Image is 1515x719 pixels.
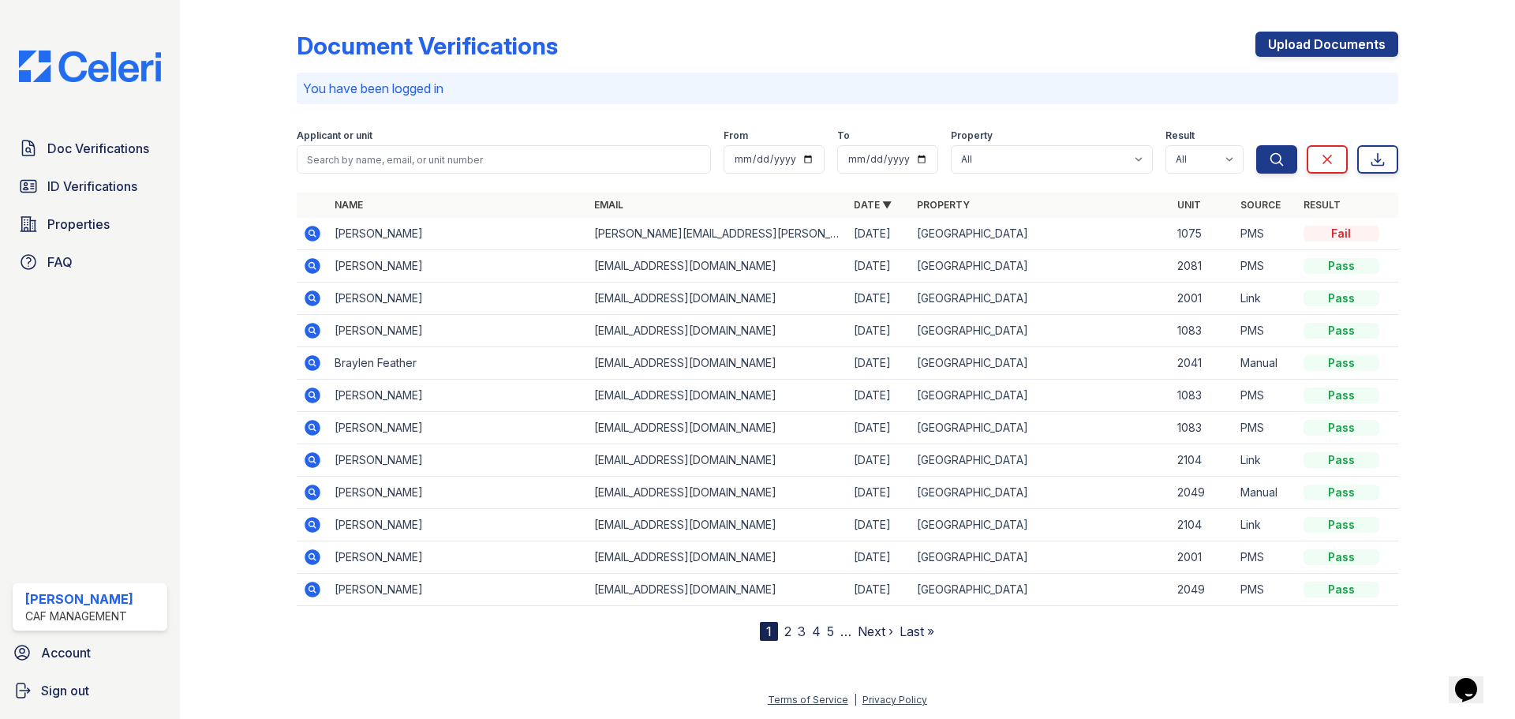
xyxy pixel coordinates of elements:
[328,541,588,574] td: [PERSON_NAME]
[328,477,588,509] td: [PERSON_NAME]
[328,412,588,444] td: [PERSON_NAME]
[847,315,911,347] td: [DATE]
[328,315,588,347] td: [PERSON_NAME]
[1304,517,1379,533] div: Pass
[297,145,711,174] input: Search by name, email, or unit number
[827,624,834,639] a: 5
[840,622,851,641] span: …
[784,624,791,639] a: 2
[1304,452,1379,468] div: Pass
[13,133,167,164] a: Doc Verifications
[847,412,911,444] td: [DATE]
[588,315,847,347] td: [EMAIL_ADDRESS][DOMAIN_NAME]
[328,509,588,541] td: [PERSON_NAME]
[1304,485,1379,500] div: Pass
[847,283,911,315] td: [DATE]
[911,444,1170,477] td: [GEOGRAPHIC_DATA]
[812,624,821,639] a: 4
[6,637,174,668] a: Account
[1171,218,1234,250] td: 1075
[588,347,847,380] td: [EMAIL_ADDRESS][DOMAIN_NAME]
[900,624,934,639] a: Last »
[1304,226,1379,242] div: Fail
[13,170,167,202] a: ID Verifications
[328,444,588,477] td: [PERSON_NAME]
[1234,541,1297,574] td: PMS
[328,218,588,250] td: [PERSON_NAME]
[1304,199,1341,211] a: Result
[47,253,73,271] span: FAQ
[328,574,588,606] td: [PERSON_NAME]
[854,694,857,706] div: |
[1449,656,1499,703] iframe: chat widget
[328,347,588,380] td: Braylen Feather
[760,622,778,641] div: 1
[1304,323,1379,339] div: Pass
[1234,477,1297,509] td: Manual
[847,509,911,541] td: [DATE]
[917,199,970,211] a: Property
[911,509,1170,541] td: [GEOGRAPHIC_DATA]
[911,412,1170,444] td: [GEOGRAPHIC_DATA]
[847,347,911,380] td: [DATE]
[1234,444,1297,477] td: Link
[1171,380,1234,412] td: 1083
[1234,315,1297,347] td: PMS
[297,129,372,142] label: Applicant or unit
[588,283,847,315] td: [EMAIL_ADDRESS][DOMAIN_NAME]
[847,477,911,509] td: [DATE]
[911,250,1170,283] td: [GEOGRAPHIC_DATA]
[6,675,174,706] a: Sign out
[847,444,911,477] td: [DATE]
[1304,290,1379,306] div: Pass
[1165,129,1195,142] label: Result
[1234,218,1297,250] td: PMS
[911,541,1170,574] td: [GEOGRAPHIC_DATA]
[1171,444,1234,477] td: 2104
[47,139,149,158] span: Doc Verifications
[911,347,1170,380] td: [GEOGRAPHIC_DATA]
[588,477,847,509] td: [EMAIL_ADDRESS][DOMAIN_NAME]
[1171,250,1234,283] td: 2081
[47,215,110,234] span: Properties
[1171,509,1234,541] td: 2104
[847,218,911,250] td: [DATE]
[297,32,558,60] div: Document Verifications
[1234,380,1297,412] td: PMS
[41,643,91,662] span: Account
[798,624,806,639] a: 3
[847,250,911,283] td: [DATE]
[911,315,1170,347] td: [GEOGRAPHIC_DATA]
[1171,315,1234,347] td: 1083
[951,129,993,142] label: Property
[1177,199,1201,211] a: Unit
[1304,258,1379,274] div: Pass
[1234,574,1297,606] td: PMS
[588,574,847,606] td: [EMAIL_ADDRESS][DOMAIN_NAME]
[1304,388,1379,403] div: Pass
[1240,199,1281,211] a: Source
[25,609,133,624] div: CAF Management
[911,283,1170,315] td: [GEOGRAPHIC_DATA]
[847,541,911,574] td: [DATE]
[588,250,847,283] td: [EMAIL_ADDRESS][DOMAIN_NAME]
[303,79,1392,98] p: You have been logged in
[1255,32,1398,57] a: Upload Documents
[335,199,363,211] a: Name
[588,541,847,574] td: [EMAIL_ADDRESS][DOMAIN_NAME]
[41,681,89,700] span: Sign out
[588,412,847,444] td: [EMAIL_ADDRESS][DOMAIN_NAME]
[911,218,1170,250] td: [GEOGRAPHIC_DATA]
[6,51,174,82] img: CE_Logo_Blue-a8612792a0a2168367f1c8372b55b34899dd931a85d93a1a3d3e32e68fde9ad4.png
[1171,412,1234,444] td: 1083
[1171,541,1234,574] td: 2001
[13,246,167,278] a: FAQ
[854,199,892,211] a: Date ▼
[13,208,167,240] a: Properties
[1234,250,1297,283] td: PMS
[588,218,847,250] td: [PERSON_NAME][EMAIL_ADDRESS][PERSON_NAME][DOMAIN_NAME]
[328,283,588,315] td: [PERSON_NAME]
[328,250,588,283] td: [PERSON_NAME]
[1171,283,1234,315] td: 2001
